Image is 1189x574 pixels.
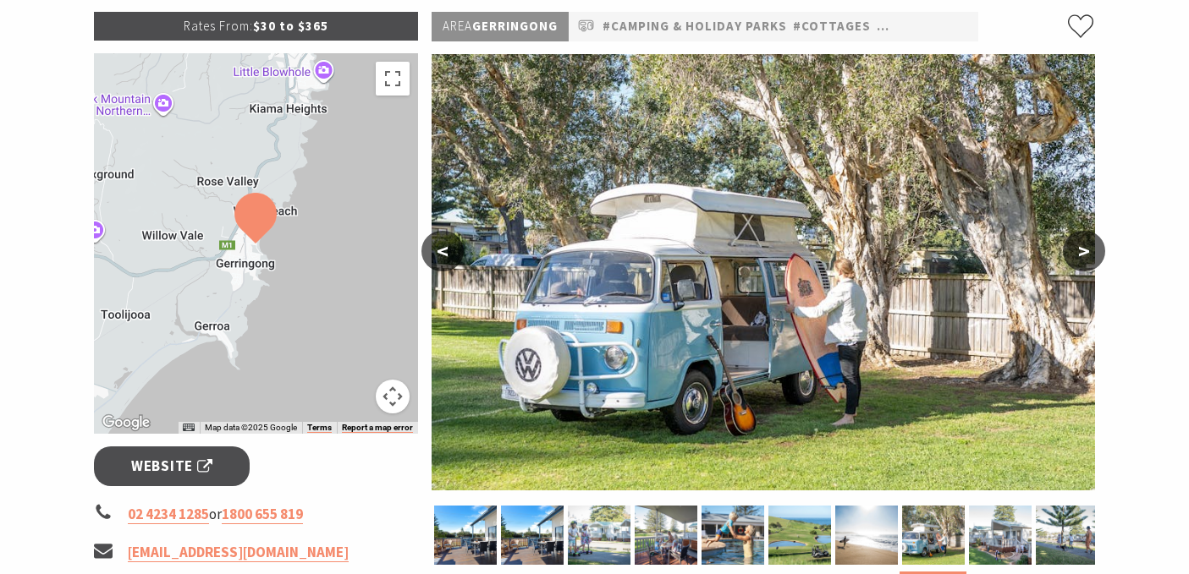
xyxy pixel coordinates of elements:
span: Map data ©2025 Google [205,423,297,432]
a: Report a map error [342,423,413,433]
p: Gerringong [432,12,569,41]
li: or [94,503,419,526]
img: Werri Beach Holiday Park, Gerringong [902,506,965,565]
button: Map camera controls [376,380,410,413]
a: Click to see this area on Google Maps [98,412,154,434]
img: Werri Beach Holiday Park, Gerringong [568,506,630,565]
button: < [421,231,464,271]
a: [EMAIL_ADDRESS][DOMAIN_NAME] [128,543,349,562]
img: Surfing Spot, Werri Beach Holiday Park [835,506,898,565]
img: Werri Beach Holiday Park, Dog Friendly [969,506,1032,565]
a: Terms (opens in new tab) [307,423,332,433]
a: 1800 655 819 [222,505,303,524]
img: Cabin deck at Werri Beach Holiday Park [434,506,497,565]
a: #Cottages [793,16,871,37]
button: Keyboard shortcuts [183,422,195,434]
img: Swimming Pool - Werri Beach Holiday Park [702,506,764,565]
p: $30 to $365 [94,12,419,41]
a: #Pet Friendly [877,16,975,37]
span: Rates From: [184,18,253,34]
a: Website [94,446,250,486]
button: Toggle fullscreen view [376,62,410,96]
a: #Camping & Holiday Parks [603,16,787,37]
img: Cabin deck at Werri Beach Holiday Park [501,506,564,565]
span: Area [443,18,472,34]
a: 02 4234 1285 [128,505,209,524]
img: Werri Beach Holiday Park - Dog Friendly [1036,506,1098,565]
span: Website [131,455,212,478]
img: Google [98,412,154,434]
img: Werri Beach Holiday Park [768,506,831,565]
img: Private Balcony - Holiday Cabin Werri Beach Holiday Park [635,506,697,565]
img: Werri Beach Holiday Park, Gerringong [432,54,1095,490]
button: > [1063,231,1105,271]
